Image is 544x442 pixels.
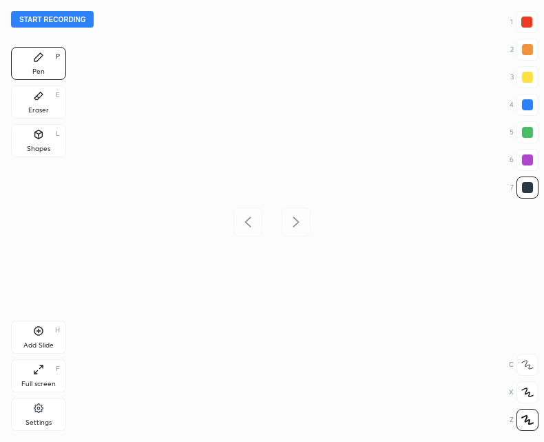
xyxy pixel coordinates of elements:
[23,342,54,349] div: Add Slide
[32,68,45,75] div: Pen
[510,121,538,143] div: 5
[510,149,538,171] div: 6
[27,145,50,152] div: Shapes
[509,381,538,403] div: X
[25,419,52,426] div: Settings
[55,327,60,334] div: H
[56,130,60,137] div: L
[510,11,538,33] div: 1
[509,354,538,376] div: C
[11,11,94,28] button: Start recording
[28,107,49,114] div: Eraser
[510,66,538,88] div: 3
[21,381,56,388] div: Full screen
[510,39,538,61] div: 2
[510,409,538,431] div: Z
[56,53,60,60] div: P
[56,365,60,372] div: F
[56,92,60,99] div: E
[510,94,538,116] div: 4
[510,177,538,199] div: 7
